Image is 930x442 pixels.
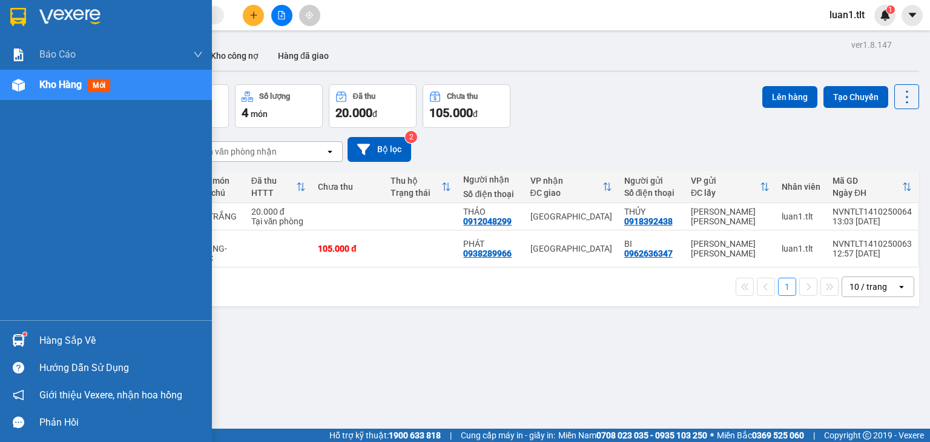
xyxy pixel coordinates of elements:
[251,216,306,226] div: Tại văn phòng
[12,49,25,61] img: solution-icon
[251,176,296,186] div: Đã thu
[277,11,286,19] span: file-add
[782,244,820,253] div: luan1.tlt
[389,430,441,440] strong: 1900 633 818
[782,182,820,192] div: Nhân viên
[251,188,296,198] div: HTTT
[391,188,441,198] div: Trạng thái
[325,147,335,156] svg: open
[888,5,892,14] span: 1
[39,414,203,432] div: Phản hồi
[10,8,26,26] img: logo-vxr
[245,171,312,203] th: Toggle SortBy
[39,47,76,62] span: Báo cáo
[524,171,618,203] th: Toggle SortBy
[39,359,203,377] div: Hướng dẫn sử dụng
[391,176,441,186] div: Thu hộ
[318,182,378,192] div: Chưa thu
[251,207,306,216] div: 20.000 đ
[259,92,290,101] div: Số lượng
[348,137,411,162] button: Bộ lọc
[384,171,457,203] th: Toggle SortBy
[863,431,871,440] span: copyright
[268,41,338,70] button: Hàng đã giao
[833,249,912,258] div: 12:57 [DATE]
[624,239,679,249] div: BI
[826,171,918,203] th: Toggle SortBy
[530,176,602,186] div: VP nhận
[463,239,518,249] div: PHÁT
[907,10,918,21] span: caret-down
[193,146,277,158] div: Chọn văn phòng nhận
[833,216,912,226] div: 13:03 [DATE]
[23,332,27,336] sup: 1
[473,109,478,119] span: đ
[405,131,417,143] sup: 2
[558,429,707,442] span: Miền Nam
[353,92,375,101] div: Đã thu
[335,105,372,120] span: 20.000
[717,429,804,442] span: Miền Bắc
[833,188,902,198] div: Ngày ĐH
[196,212,239,221] div: 1X TRẮNG
[691,239,770,258] div: [PERSON_NAME] [PERSON_NAME]
[251,109,268,119] span: món
[849,281,887,293] div: 10 / trang
[463,189,518,199] div: Số điện thoại
[782,212,820,221] div: luan1.tlt
[691,188,760,198] div: ĐC lấy
[886,5,895,14] sup: 1
[624,207,679,216] div: THỦY
[423,84,510,128] button: Chưa thu105.000đ
[823,86,888,108] button: Tạo Chuyến
[13,362,24,373] span: question-circle
[530,244,612,253] div: [GEOGRAPHIC_DATA]
[530,188,602,198] div: ĐC giao
[450,429,452,442] span: |
[820,7,874,22] span: luan1.tlt
[778,278,796,296] button: 1
[880,10,891,21] img: icon-new-feature
[851,38,892,52] div: ver 1.8.147
[530,212,612,221] div: [GEOGRAPHIC_DATA]
[372,109,377,119] span: đ
[243,5,264,26] button: plus
[13,417,24,428] span: message
[88,79,110,92] span: mới
[762,86,817,108] button: Lên hàng
[235,84,323,128] button: Số lượng4món
[833,239,912,249] div: NVNTLT1410250063
[461,429,555,442] span: Cung cấp máy in - giấy in:
[833,207,912,216] div: NVNTLT1410250064
[12,79,25,92] img: warehouse-icon
[429,105,473,120] span: 105.000
[833,176,902,186] div: Mã GD
[318,244,378,253] div: 105.000 đ
[624,216,673,226] div: 0918392438
[624,249,673,258] div: 0962636347
[249,11,258,19] span: plus
[271,5,292,26] button: file-add
[242,105,248,120] span: 4
[329,84,417,128] button: Đã thu20.000đ
[691,207,770,226] div: [PERSON_NAME] [PERSON_NAME]
[447,92,478,101] div: Chưa thu
[463,175,518,184] div: Người nhận
[897,282,906,292] svg: open
[193,50,203,59] span: down
[39,79,82,90] span: Kho hàng
[39,387,182,403] span: Giới thiệu Vexere, nhận hoa hồng
[12,334,25,347] img: warehouse-icon
[463,207,518,216] div: THẢO
[691,176,760,186] div: VP gửi
[902,5,923,26] button: caret-down
[305,11,314,19] span: aim
[710,433,714,438] span: ⚪️
[624,176,679,186] div: Người gửi
[201,41,268,70] button: Kho công nợ
[299,5,320,26] button: aim
[596,430,707,440] strong: 0708 023 035 - 0935 103 250
[39,332,203,350] div: Hàng sắp về
[685,171,776,203] th: Toggle SortBy
[329,429,441,442] span: Hỗ trợ kỹ thuật:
